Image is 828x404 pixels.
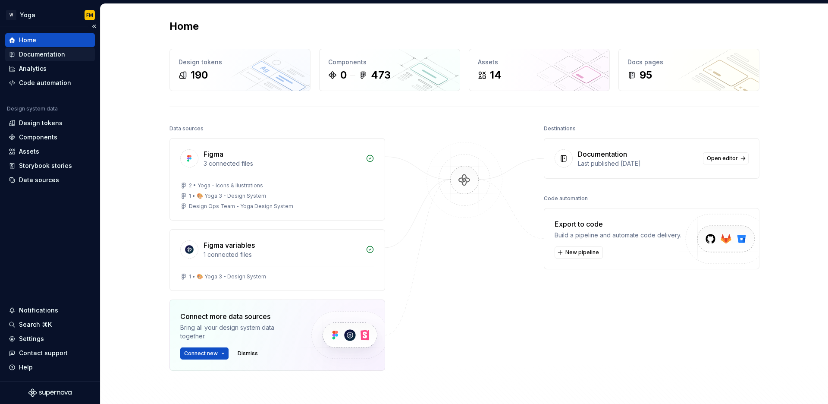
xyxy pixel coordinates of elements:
div: Search ⌘K [19,320,52,329]
a: Code automation [5,76,95,90]
a: Figma variables1 connected files1 • 🎨 Yoga 3 - Design System [169,229,385,291]
div: FM [86,12,93,19]
div: Docs pages [627,58,750,66]
button: Notifications [5,303,95,317]
div: 190 [191,68,208,82]
div: Connect more data sources [180,311,297,322]
a: Components [5,130,95,144]
button: Contact support [5,346,95,360]
div: Export to code [555,219,681,229]
span: New pipeline [565,249,599,256]
div: Code automation [544,193,588,205]
div: Yoga [20,11,35,19]
div: 0 [340,68,347,82]
div: Design tokens [19,119,63,127]
div: 95 [640,68,652,82]
div: Figma variables [204,240,255,250]
div: Documentation [578,149,627,159]
a: Docs pages95 [618,49,759,91]
a: Assets [5,145,95,158]
span: Open editor [707,155,738,162]
div: Assets [19,147,39,156]
div: Notifications [19,306,58,315]
a: Analytics [5,62,95,76]
div: Data sources [169,123,204,135]
button: Connect new [180,347,229,360]
a: Data sources [5,173,95,187]
div: Assets [478,58,601,66]
a: Design tokens [5,116,95,130]
button: Dismiss [234,347,262,360]
div: 1 • 🎨 Yoga 3 - Design System [189,193,266,199]
div: Figma [204,149,223,159]
div: 1 • 🎨 Yoga 3 - Design System [189,273,266,280]
div: Home [19,36,36,44]
a: Settings [5,332,95,346]
svg: Supernova Logo [28,388,72,397]
button: Search ⌘K [5,318,95,331]
a: Storybook stories [5,159,95,173]
button: Collapse sidebar [88,20,100,32]
a: Home [5,33,95,47]
div: Components [19,133,57,142]
div: Last published [DATE] [578,159,698,168]
div: Data sources [19,176,59,184]
div: 473 [371,68,391,82]
div: 1 connected files [204,250,361,259]
a: Documentation [5,47,95,61]
a: Components0473 [319,49,460,91]
a: Design tokens190 [169,49,310,91]
div: Destinations [544,123,576,135]
div: 2 • Yoga - Icons & Ilustrations [189,182,263,189]
span: Connect new [184,350,218,357]
div: Build a pipeline and automate code delivery. [555,231,681,240]
a: Figma3 connected files2 • Yoga - Icons & Ilustrations1 • 🎨 Yoga 3 - Design SystemDesign Ops Team ... [169,138,385,221]
div: Documentation [19,50,65,59]
div: Components [328,58,451,66]
div: Bring all your design system data together. [180,323,297,341]
span: Dismiss [238,350,258,357]
div: W [6,10,16,20]
div: Help [19,363,33,372]
a: Assets14 [469,49,610,91]
div: Storybook stories [19,161,72,170]
div: Design tokens [179,58,301,66]
div: 14 [490,68,502,82]
button: New pipeline [555,246,603,259]
h2: Home [169,19,199,33]
div: Design system data [7,105,58,112]
button: WYogaFM [2,6,98,24]
div: 3 connected files [204,159,361,168]
div: Analytics [19,64,47,73]
div: Code automation [19,79,71,87]
div: Design Ops Team - Yoga Design System [189,203,293,210]
a: Open editor [703,152,749,164]
button: Help [5,360,95,374]
div: Contact support [19,349,68,357]
div: Settings [19,335,44,343]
